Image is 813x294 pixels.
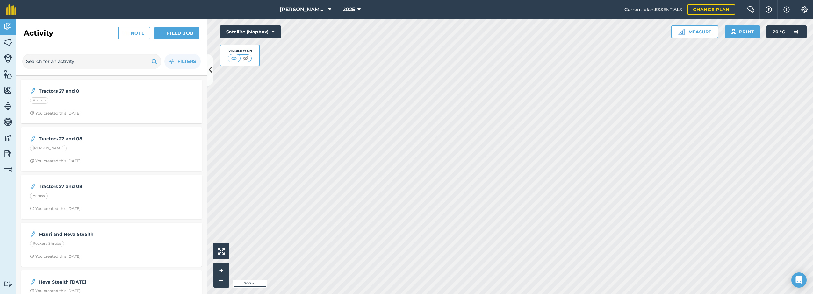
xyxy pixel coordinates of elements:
img: svg+xml;base64,PHN2ZyB4bWxucz0iaHR0cDovL3d3dy53My5vcmcvMjAwMC9zdmciIHdpZHRoPSIxNCIgaGVpZ2h0PSIyNC... [124,29,128,37]
img: svg+xml;base64,PD94bWwgdmVyc2lvbj0iMS4wIiBlbmNvZGluZz0idXRmLTgiPz4KPCEtLSBHZW5lcmF0b3I6IEFkb2JlIE... [4,54,12,63]
img: svg+xml;base64,PD94bWwgdmVyc2lvbj0iMS4wIiBlbmNvZGluZz0idXRmLTgiPz4KPCEtLSBHZW5lcmF0b3I6IEFkb2JlIE... [30,183,36,190]
button: Print [725,25,760,38]
a: Note [118,27,150,39]
img: svg+xml;base64,PHN2ZyB4bWxucz0iaHR0cDovL3d3dy53My5vcmcvMjAwMC9zdmciIHdpZHRoPSI1NiIgaGVpZ2h0PSI2MC... [4,85,12,95]
strong: Tractors 27 and 08 [39,135,140,142]
img: Ruler icon [678,29,685,35]
img: svg+xml;base64,PD94bWwgdmVyc2lvbj0iMS4wIiBlbmNvZGluZz0idXRmLTgiPz4KPCEtLSBHZW5lcmF0b3I6IEFkb2JlIE... [4,22,12,31]
div: Rockery Shrubs [30,241,64,247]
img: Four arrows, one pointing top left, one top right, one bottom right and the last bottom left [218,248,225,255]
img: svg+xml;base64,PD94bWwgdmVyc2lvbj0iMS4wIiBlbmNvZGluZz0idXRmLTgiPz4KPCEtLSBHZW5lcmF0b3I6IEFkb2JlIE... [30,278,36,286]
img: svg+xml;base64,PHN2ZyB4bWxucz0iaHR0cDovL3d3dy53My5vcmcvMjAwMC9zdmciIHdpZHRoPSI1NiIgaGVpZ2h0PSI2MC... [4,38,12,47]
a: Tractors 27 and 08AcrossClock with arrow pointing clockwiseYou created this [DATE] [25,179,198,215]
div: Ancton [30,97,48,104]
div: [PERSON_NAME] [30,145,67,151]
img: Two speech bubbles overlapping with the left bubble in the forefront [747,6,755,13]
img: svg+xml;base64,PD94bWwgdmVyc2lvbj0iMS4wIiBlbmNvZGluZz0idXRmLTgiPz4KPCEtLSBHZW5lcmF0b3I6IEFkb2JlIE... [30,230,36,238]
strong: Mzuri and Heva Stealth [39,231,140,238]
div: You created this [DATE] [30,158,81,164]
a: Mzuri and Heva StealthRockery ShrubsClock with arrow pointing clockwiseYou created this [DATE] [25,227,198,263]
img: svg+xml;base64,PHN2ZyB4bWxucz0iaHR0cDovL3d3dy53My5vcmcvMjAwMC9zdmciIHdpZHRoPSIxOSIgaGVpZ2h0PSIyNC... [730,28,737,36]
img: svg+xml;base64,PD94bWwgdmVyc2lvbj0iMS4wIiBlbmNvZGluZz0idXRmLTgiPz4KPCEtLSBHZW5lcmF0b3I6IEFkb2JlIE... [4,117,12,127]
div: You created this [DATE] [30,111,81,116]
span: Filters [177,58,196,65]
img: Clock with arrow pointing clockwise [30,289,34,293]
img: svg+xml;base64,PD94bWwgdmVyc2lvbj0iMS4wIiBlbmNvZGluZz0idXRmLTgiPz4KPCEtLSBHZW5lcmF0b3I6IEFkb2JlIE... [4,281,12,287]
img: svg+xml;base64,PHN2ZyB4bWxucz0iaHR0cDovL3d3dy53My5vcmcvMjAwMC9zdmciIHdpZHRoPSIxNyIgaGVpZ2h0PSIxNy... [783,6,790,13]
div: You created this [DATE] [30,206,81,211]
div: Across [30,193,48,199]
img: svg+xml;base64,PHN2ZyB4bWxucz0iaHR0cDovL3d3dy53My5vcmcvMjAwMC9zdmciIHdpZHRoPSI1NiIgaGVpZ2h0PSI2MC... [4,69,12,79]
img: svg+xml;base64,PD94bWwgdmVyc2lvbj0iMS4wIiBlbmNvZGluZz0idXRmLTgiPz4KPCEtLSBHZW5lcmF0b3I6IEFkb2JlIE... [30,87,36,95]
img: Clock with arrow pointing clockwise [30,159,34,163]
div: Open Intercom Messenger [791,272,807,288]
img: Clock with arrow pointing clockwise [30,206,34,211]
div: You created this [DATE] [30,288,81,293]
img: svg+xml;base64,PHN2ZyB4bWxucz0iaHR0cDovL3d3dy53My5vcmcvMjAwMC9zdmciIHdpZHRoPSIxOSIgaGVpZ2h0PSIyNC... [151,58,157,65]
img: A question mark icon [765,6,773,13]
button: Measure [671,25,718,38]
img: svg+xml;base64,PD94bWwgdmVyc2lvbj0iMS4wIiBlbmNvZGluZz0idXRmLTgiPz4KPCEtLSBHZW5lcmF0b3I6IEFkb2JlIE... [4,133,12,143]
div: You created this [DATE] [30,254,81,259]
a: Tractors 27 and 08[PERSON_NAME]Clock with arrow pointing clockwiseYou created this [DATE] [25,131,198,167]
img: svg+xml;base64,PHN2ZyB4bWxucz0iaHR0cDovL3d3dy53My5vcmcvMjAwMC9zdmciIHdpZHRoPSI1MCIgaGVpZ2h0PSI0MC... [241,55,249,61]
button: 20 °C [766,25,807,38]
img: Clock with arrow pointing clockwise [30,254,34,258]
button: + [217,266,226,275]
input: Search for an activity [22,54,161,69]
img: svg+xml;base64,PD94bWwgdmVyc2lvbj0iMS4wIiBlbmNvZGluZz0idXRmLTgiPz4KPCEtLSBHZW5lcmF0b3I6IEFkb2JlIE... [4,165,12,174]
div: Visibility: On [228,48,252,53]
strong: Tractors 27 and 08 [39,183,140,190]
a: Field Job [154,27,199,39]
strong: Heva Stealth [DATE] [39,278,140,285]
img: svg+xml;base64,PD94bWwgdmVyc2lvbj0iMS4wIiBlbmNvZGluZz0idXRmLTgiPz4KPCEtLSBHZW5lcmF0b3I6IEFkb2JlIE... [4,149,12,158]
button: Filters [164,54,201,69]
strong: Tractors 27 and 8 [39,87,140,94]
span: Current plan : ESSENTIALS [624,6,682,13]
a: Tractors 27 and 8AnctonClock with arrow pointing clockwiseYou created this [DATE] [25,83,198,120]
img: svg+xml;base64,PD94bWwgdmVyc2lvbj0iMS4wIiBlbmNvZGluZz0idXRmLTgiPz4KPCEtLSBHZW5lcmF0b3I6IEFkb2JlIE... [790,25,803,38]
img: A cog icon [801,6,808,13]
img: svg+xml;base64,PD94bWwgdmVyc2lvbj0iMS4wIiBlbmNvZGluZz0idXRmLTgiPz4KPCEtLSBHZW5lcmF0b3I6IEFkb2JlIE... [30,135,36,143]
button: – [217,275,226,284]
span: 20 ° C [773,25,785,38]
span: [PERSON_NAME] Farm Life [280,6,326,13]
img: Clock with arrow pointing clockwise [30,111,34,115]
h2: Activity [24,28,53,38]
span: 2025 [343,6,355,13]
button: Satellite (Mapbox) [220,25,281,38]
img: svg+xml;base64,PHN2ZyB4bWxucz0iaHR0cDovL3d3dy53My5vcmcvMjAwMC9zdmciIHdpZHRoPSI1MCIgaGVpZ2h0PSI0MC... [230,55,238,61]
img: svg+xml;base64,PD94bWwgdmVyc2lvbj0iMS4wIiBlbmNvZGluZz0idXRmLTgiPz4KPCEtLSBHZW5lcmF0b3I6IEFkb2JlIE... [4,101,12,111]
img: svg+xml;base64,PHN2ZyB4bWxucz0iaHR0cDovL3d3dy53My5vcmcvMjAwMC9zdmciIHdpZHRoPSIxNCIgaGVpZ2h0PSIyNC... [160,29,164,37]
a: Change plan [687,4,735,15]
img: fieldmargin Logo [6,4,16,15]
